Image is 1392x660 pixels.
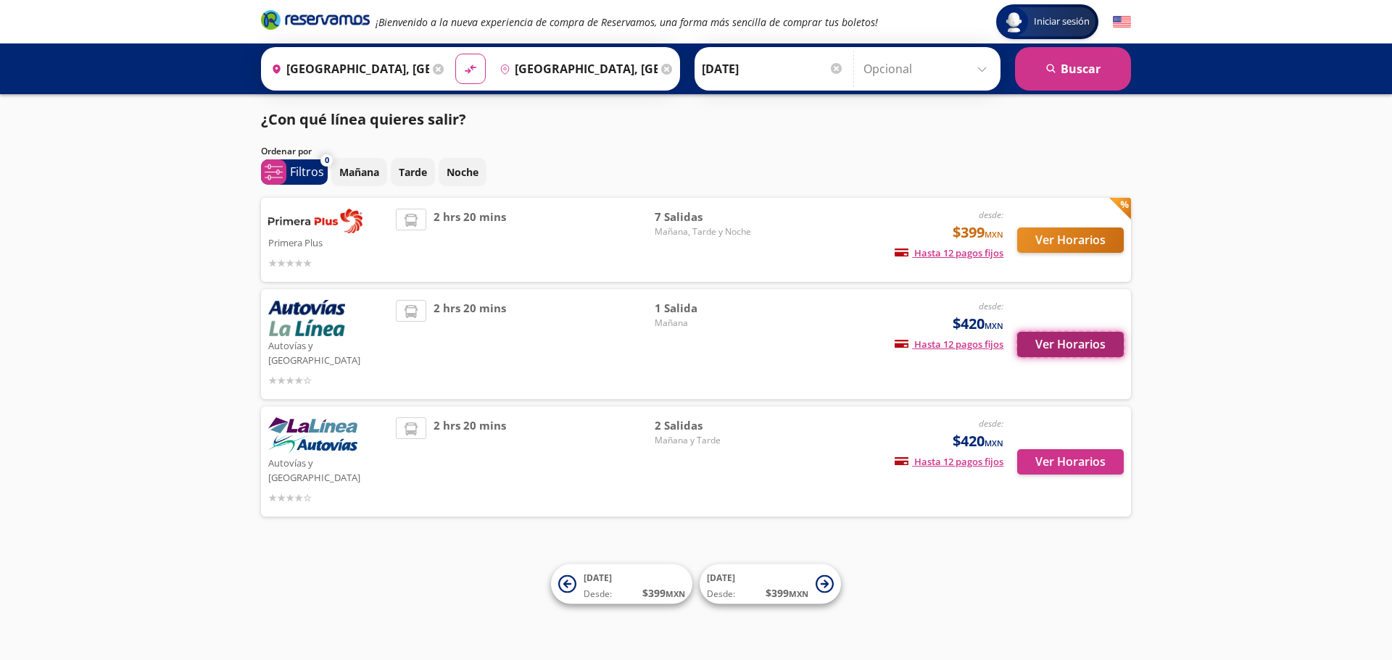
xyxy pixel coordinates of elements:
[391,158,435,186] button: Tarde
[1017,449,1124,475] button: Ver Horarios
[953,313,1003,335] span: $420
[439,158,486,186] button: Noche
[434,300,506,388] span: 2 hrs 20 mins
[434,209,506,271] span: 2 hrs 20 mins
[863,51,993,87] input: Opcional
[261,9,370,35] a: Brand Logo
[1017,227,1124,253] button: Ver Horarios
[789,588,808,599] small: MXN
[979,417,1003,430] em: desde:
[707,572,735,584] span: [DATE]
[265,51,429,87] input: Buscar Origen
[399,164,427,180] p: Tarde
[268,454,389,485] p: Autovías y [GEOGRAPHIC_DATA]
[895,338,1003,351] span: Hasta 12 pagos fijos
[1028,14,1095,29] span: Iniciar sesión
[1113,13,1131,31] button: English
[261,9,370,30] i: Brand Logo
[268,209,362,233] img: Primera Plus
[707,588,735,601] span: Desde:
[895,246,1003,259] span: Hasta 12 pagos fijos
[953,222,1003,243] span: $399
[268,417,357,454] img: Autovías y La Línea
[261,109,466,130] p: ¿Con qué línea quieres salir?
[766,585,808,601] span: $ 399
[1015,47,1131,91] button: Buscar
[985,438,1003,448] small: MXN
[584,588,612,601] span: Desde:
[376,15,878,29] em: ¡Bienvenido a la nueva experiencia de compra de Reservamos, una forma más sencilla de comprar tus...
[434,417,506,506] span: 2 hrs 20 mins
[261,145,312,158] p: Ordenar por
[290,163,324,180] p: Filtros
[325,154,329,167] span: 0
[979,209,1003,221] em: desde:
[655,317,756,330] span: Mañana
[584,572,612,584] span: [DATE]
[268,300,345,336] img: Autovías y La Línea
[447,164,478,180] p: Noche
[268,233,389,251] p: Primera Plus
[551,564,692,604] button: [DATE]Desde:$399MXN
[655,300,756,317] span: 1 Salida
[700,564,841,604] button: [DATE]Desde:$399MXN
[953,430,1003,452] span: $420
[261,159,328,185] button: 0Filtros
[985,229,1003,240] small: MXN
[655,209,756,225] span: 7 Salidas
[985,320,1003,331] small: MXN
[979,300,1003,312] em: desde:
[895,455,1003,468] span: Hasta 12 pagos fijos
[268,336,389,367] p: Autovías y [GEOGRAPHIC_DATA]
[702,51,844,87] input: Elegir Fecha
[494,51,658,87] input: Buscar Destino
[666,588,685,599] small: MXN
[1017,332,1124,357] button: Ver Horarios
[655,434,756,447] span: Mañana y Tarde
[331,158,387,186] button: Mañana
[642,585,685,601] span: $ 399
[655,417,756,434] span: 2 Salidas
[655,225,756,238] span: Mañana, Tarde y Noche
[339,164,379,180] p: Mañana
